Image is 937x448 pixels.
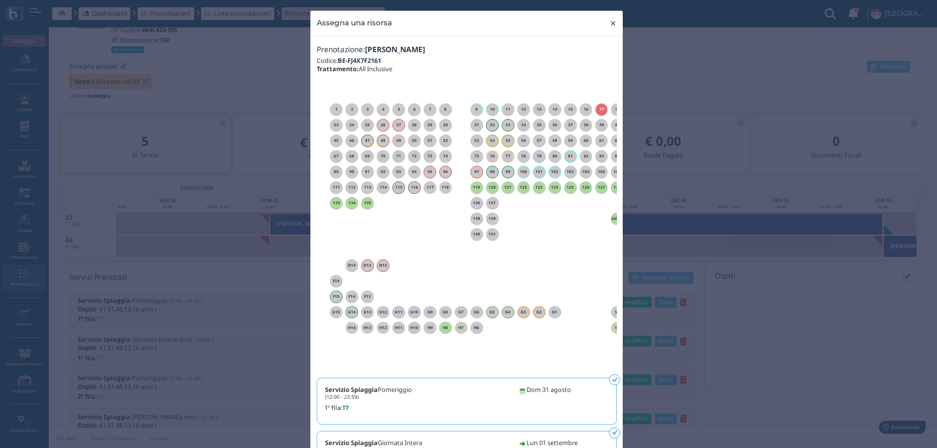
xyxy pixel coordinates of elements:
span: × [610,17,617,30]
h6: D12 [377,263,389,268]
h6: H9 [424,326,436,330]
h6: G6 [470,310,483,314]
h6: 118 [439,185,452,190]
h6: 59 [564,138,577,143]
h6: 4 [377,107,389,112]
h6: 47 [361,138,374,143]
h6: 100 [517,170,530,174]
h6: 39 [595,123,608,127]
h6: 15 [564,107,577,112]
h6: 71 [392,154,405,158]
h6: 73 [424,154,436,158]
h6: 51 [424,138,436,143]
h6: 138 [470,216,483,221]
h6: 29 [424,123,436,127]
h6: 78 [517,154,530,158]
h6: 8 [439,107,452,112]
h6: 1 [330,107,343,112]
h6: 119 [470,185,483,190]
h6: 80 [549,154,561,158]
h6: H7 [455,326,468,330]
h6: G2 [533,310,546,314]
h6: 16 [580,107,592,112]
h5: Codice: [317,57,616,64]
h6: G8 [439,310,452,314]
h6: G10 [408,310,421,314]
h6: 102 [549,170,561,174]
h6: D14 [346,263,358,268]
h6: 10 [486,107,499,112]
h6: 25 [361,123,374,127]
h6: 126 [580,185,592,190]
h6: 46 [346,138,358,143]
h6: 136 [470,201,483,205]
h6: 28 [408,123,421,127]
h6: 122 [517,185,530,190]
b: Trattamento: [317,64,359,73]
h6: 83 [595,154,608,158]
h6: 94 [408,170,421,174]
h6: 49 [392,138,405,143]
h6: G3 [517,310,530,314]
h6: 9 [470,107,483,112]
h6: G7 [455,310,468,314]
h6: 81 [564,154,577,158]
h5: Dom 31 agosto [527,386,571,393]
h6: 48 [377,138,389,143]
h6: 134 [346,201,358,205]
h6: 124 [549,185,561,190]
small: (12:00 - 23:59) [325,393,359,400]
h6: 60 [580,138,592,143]
h6: 112 [346,185,358,190]
h6: 76 [486,154,499,158]
h6: G12 [377,310,389,314]
h6: 121 [502,185,514,190]
h6: 82 [580,154,592,158]
h6: 115 [392,185,405,190]
h6: 103 [564,170,577,174]
h6: 105 [595,170,608,174]
h6: 137 [486,201,499,205]
h6: 123 [533,185,546,190]
h6: 6 [408,107,421,112]
h6: F15 [330,294,343,299]
h6: 113 [361,185,374,190]
h6: 96 [439,170,452,174]
h6: 31 [470,123,483,127]
h6: H11 [392,326,405,330]
h6: 125 [564,185,577,190]
label: 1° fila: [325,403,508,412]
h6: 32 [486,123,499,127]
h6: G1 [549,310,561,314]
h6: E14 [330,279,343,283]
h6: 139 [486,216,499,221]
h6: F14 [346,294,358,299]
h6: 12 [517,107,530,112]
h6: 77 [502,154,514,158]
h6: 37 [564,123,577,127]
h6: 45 [330,138,343,143]
h6: 111 [330,185,343,190]
h6: H6 [470,326,483,330]
h6: 95 [424,170,436,174]
h6: 98 [486,170,499,174]
h6: 7 [424,107,436,112]
b: 17 [343,404,349,411]
h6: 2 [346,107,358,112]
h4: Assegna una risorsa [317,17,392,28]
h6: 50 [408,138,421,143]
h6: F13 [361,294,374,299]
b: BE-FJ4X7F2161 [338,56,381,65]
h6: 56 [517,138,530,143]
h6: 67 [330,154,343,158]
h6: 11 [502,107,514,112]
h6: G15 [330,310,343,314]
h6: G13 [361,310,374,314]
h6: 27 [392,123,405,127]
h6: 14 [549,107,561,112]
h6: 38 [580,123,592,127]
h6: H14 [346,326,358,330]
h6: 75 [470,154,483,158]
h6: 91 [361,170,374,174]
h6: 30 [439,123,452,127]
